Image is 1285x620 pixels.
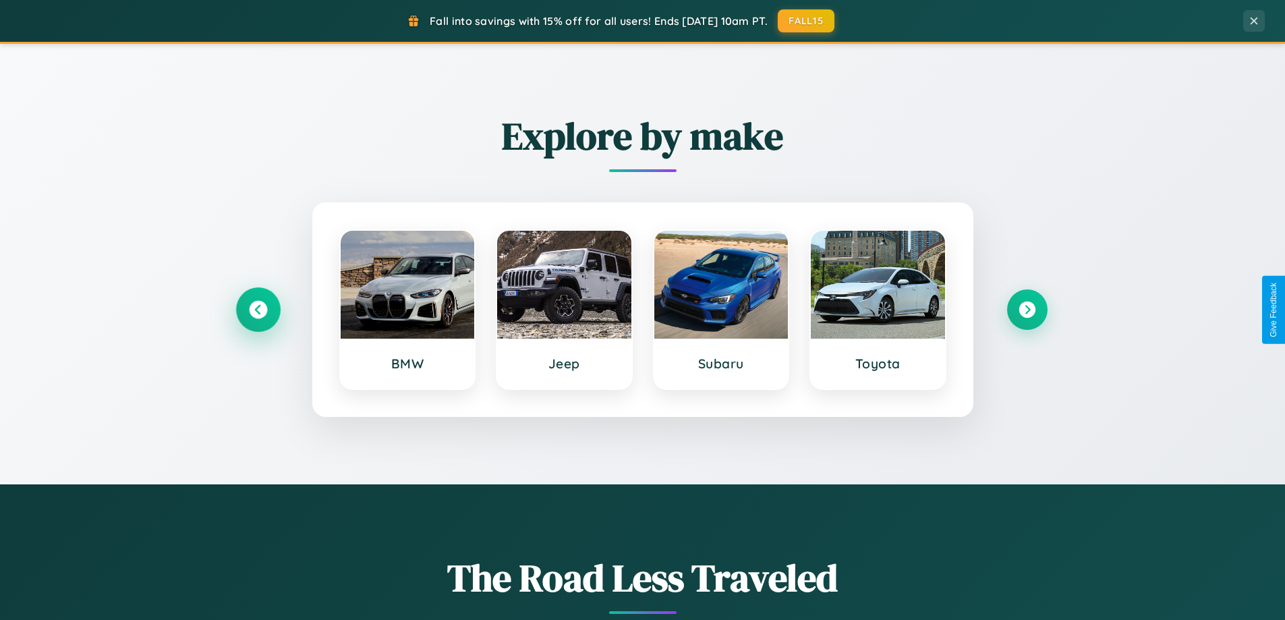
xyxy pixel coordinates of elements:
[354,356,461,372] h3: BMW
[430,14,768,28] span: Fall into savings with 15% off for all users! Ends [DATE] 10am PT.
[824,356,932,372] h3: Toyota
[238,110,1048,162] h2: Explore by make
[511,356,618,372] h3: Jeep
[238,552,1048,604] h1: The Road Less Traveled
[1269,283,1278,337] div: Give Feedback
[778,9,834,32] button: FALL15
[668,356,775,372] h3: Subaru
